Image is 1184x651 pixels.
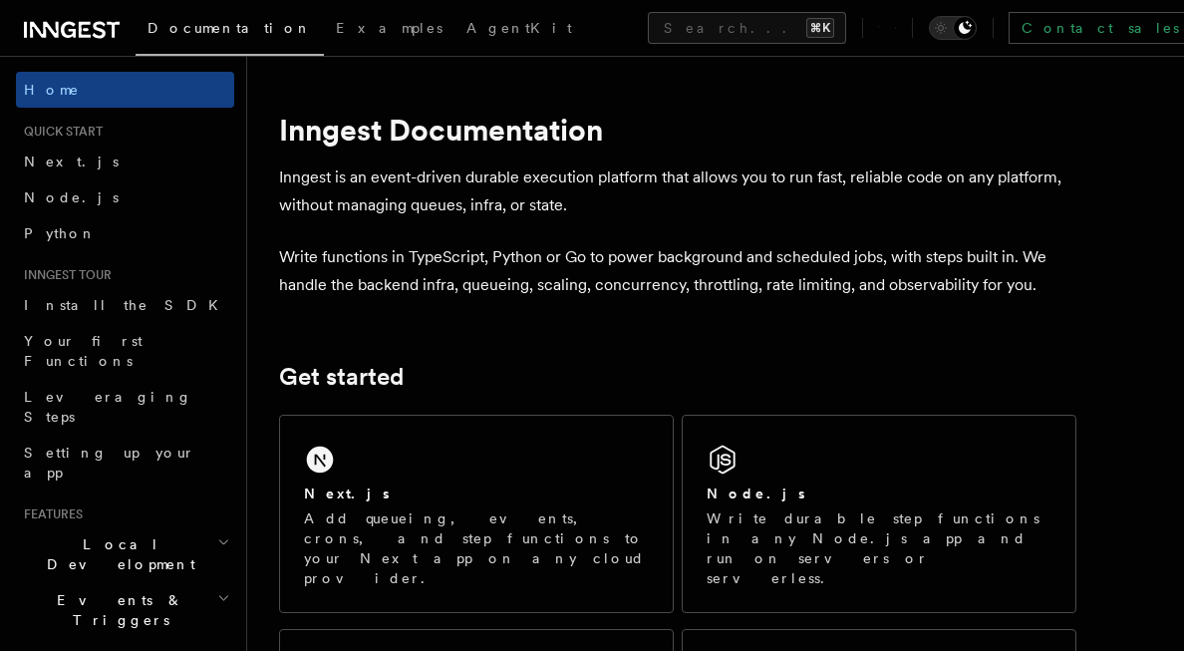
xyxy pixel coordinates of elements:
a: Examples [324,6,454,54]
span: Home [24,80,80,100]
a: Home [16,72,234,108]
a: Next.js [16,144,234,179]
a: Node.js [16,179,234,215]
a: Get started [279,363,404,391]
span: Inngest tour [16,267,112,283]
a: Your first Functions [16,323,234,379]
h2: Node.js [707,484,805,503]
a: Next.jsAdd queueing, events, crons, and step functions to your Next app on any cloud provider. [279,415,674,613]
span: Features [16,506,83,522]
a: Node.jsWrite durable step functions in any Node.js app and run on servers or serverless. [682,415,1076,613]
p: Write functions in TypeScript, Python or Go to power background and scheduled jobs, with steps bu... [279,243,1076,299]
a: AgentKit [454,6,584,54]
span: Documentation [148,20,312,36]
a: Leveraging Steps [16,379,234,435]
span: Setting up your app [24,445,195,481]
span: Examples [336,20,443,36]
a: Install the SDK [16,287,234,323]
a: Python [16,215,234,251]
span: Python [24,225,97,241]
button: Search...⌘K [648,12,846,44]
h1: Inngest Documentation [279,112,1076,148]
a: Documentation [136,6,324,56]
span: Install the SDK [24,297,230,313]
span: Leveraging Steps [24,389,192,425]
a: Setting up your app [16,435,234,490]
span: Events & Triggers [16,590,217,630]
button: Local Development [16,526,234,582]
button: Toggle dark mode [929,16,977,40]
p: Inngest is an event-driven durable execution platform that allows you to run fast, reliable code ... [279,163,1076,219]
span: Next.js [24,154,119,169]
span: Your first Functions [24,333,143,369]
span: Node.js [24,189,119,205]
span: AgentKit [466,20,572,36]
p: Add queueing, events, crons, and step functions to your Next app on any cloud provider. [304,508,649,588]
kbd: ⌘K [806,18,834,38]
span: Quick start [16,124,103,140]
p: Write durable step functions in any Node.js app and run on servers or serverless. [707,508,1051,588]
button: Events & Triggers [16,582,234,638]
span: Local Development [16,534,217,574]
h2: Next.js [304,484,390,503]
